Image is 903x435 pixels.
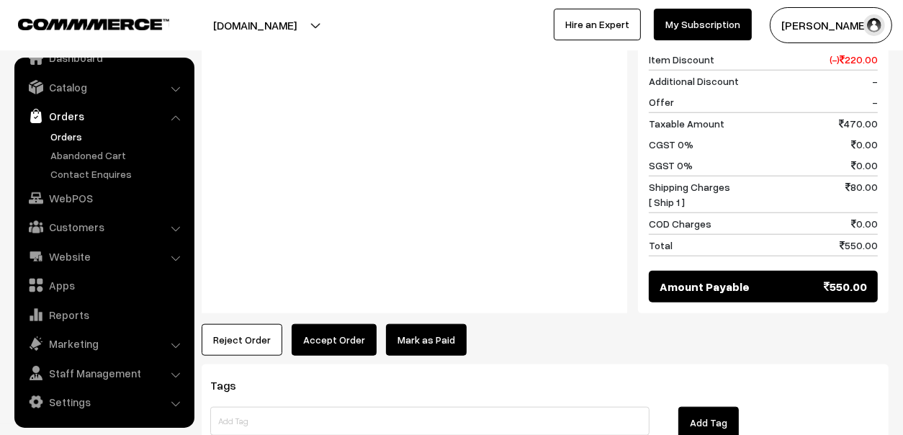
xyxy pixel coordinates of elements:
[47,129,189,144] a: Orders
[872,94,878,109] span: -
[851,137,878,152] span: 0.00
[649,94,674,109] span: Offer
[851,158,878,173] span: 0.00
[554,9,641,40] a: Hire an Expert
[18,14,144,32] a: COMMMERCE
[770,7,892,43] button: [PERSON_NAME]…
[649,158,693,173] span: SGST 0%
[18,103,189,129] a: Orders
[649,216,711,231] span: COD Charges
[18,360,189,386] a: Staff Management
[851,216,878,231] span: 0.00
[18,243,189,269] a: Website
[18,45,189,71] a: Dashboard
[163,7,347,43] button: [DOMAIN_NAME]
[649,179,730,210] span: Shipping Charges [ Ship 1 ]
[824,278,867,295] span: 550.00
[18,389,189,415] a: Settings
[830,52,878,67] span: (-) 220.00
[660,278,750,295] span: Amount Payable
[386,324,467,356] a: Mark as Paid
[18,185,189,211] a: WebPOS
[649,73,739,89] span: Additional Discount
[872,73,878,89] span: -
[649,52,714,67] span: Item Discount
[18,272,189,298] a: Apps
[863,14,885,36] img: user
[18,74,189,100] a: Catalog
[840,238,878,253] span: 550.00
[654,9,752,40] a: My Subscription
[202,324,282,356] button: Reject Order
[18,214,189,240] a: Customers
[839,116,878,131] span: 470.00
[210,378,253,393] span: Tags
[18,302,189,328] a: Reports
[845,179,878,210] span: 80.00
[649,116,724,131] span: Taxable Amount
[649,238,673,253] span: Total
[18,19,169,30] img: COMMMERCE
[649,137,693,152] span: CGST 0%
[47,166,189,181] a: Contact Enquires
[18,331,189,356] a: Marketing
[292,324,377,356] button: Accept Order
[47,148,189,163] a: Abandoned Cart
